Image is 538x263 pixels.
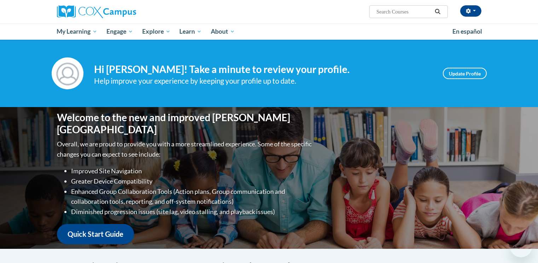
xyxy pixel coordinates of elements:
li: Enhanced Group Collaboration Tools (Action plans, Group communication and collaboration tools, re... [71,186,313,207]
a: Engage [102,23,138,40]
span: About [211,27,235,36]
button: Search [432,7,443,16]
a: My Learning [52,23,102,40]
a: Update Profile [443,68,487,79]
span: My Learning [57,27,97,36]
li: Diminished progression issues (site lag, video stalling, and playback issues) [71,207,313,217]
img: Profile Image [52,57,83,89]
a: About [206,23,239,40]
a: En español [448,24,487,39]
span: En español [452,28,482,35]
span: Engage [106,27,133,36]
h1: Welcome to the new and improved [PERSON_NAME][GEOGRAPHIC_DATA] [57,112,313,135]
input: Search Courses [376,7,432,16]
a: Learn [175,23,206,40]
li: Greater Device Compatibility [71,176,313,186]
div: Main menu [46,23,492,40]
li: Improved Site Navigation [71,166,313,176]
a: Explore [138,23,175,40]
div: Help improve your experience by keeping your profile up to date. [94,75,432,87]
a: Quick Start Guide [57,224,134,244]
a: Cox Campus [57,5,191,18]
iframe: Button to launch messaging window [510,235,532,257]
span: Explore [142,27,170,36]
h4: Hi [PERSON_NAME]! Take a minute to review your profile. [94,63,432,75]
span: Learn [179,27,202,36]
img: Cox Campus [57,5,136,18]
p: Overall, we are proud to provide you with a more streamlined experience. Some of the specific cha... [57,139,313,160]
button: Account Settings [460,5,481,17]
